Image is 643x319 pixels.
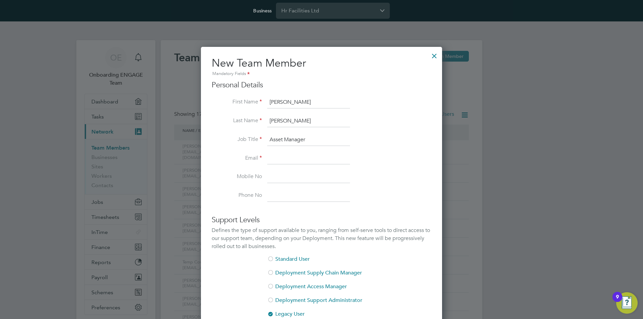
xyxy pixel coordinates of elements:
div: Defines the type of support available to you, ranging from self-serve tools to direct access to o... [212,226,431,250]
li: Legacy User [212,311,431,318]
li: Deployment Support Administrator [212,297,431,311]
label: Email [212,155,262,162]
h3: Personal Details [212,80,431,90]
div: 9 [616,297,619,306]
label: First Name [212,98,262,105]
div: Mandatory Fields [212,70,431,78]
label: Phone No [212,192,262,199]
label: Last Name [212,117,262,124]
h2: New Team Member [212,56,431,78]
li: Standard User [212,256,431,269]
label: Mobile No [212,173,262,180]
label: Job Title [212,136,262,143]
li: Deployment Supply Chain Manager [212,269,431,283]
label: Business [253,8,272,14]
h3: Support Levels [212,215,431,225]
li: Deployment Access Manager [212,283,431,297]
button: Open Resource Center, 9 new notifications [616,292,638,314]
